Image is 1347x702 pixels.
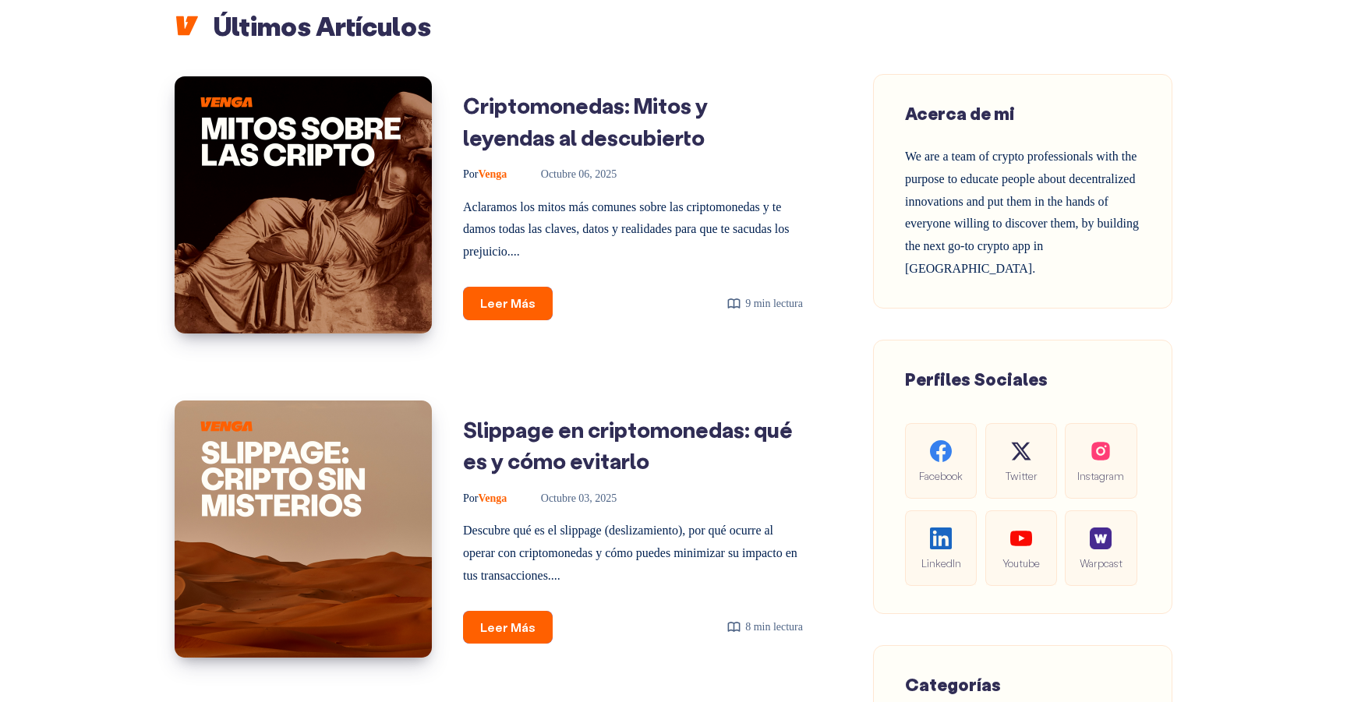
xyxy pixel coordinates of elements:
[1065,423,1137,499] a: Instagram
[1065,510,1137,586] a: Warpcast
[463,196,803,263] p: Aclaramos los mitos más comunes sobre las criptomonedas y te damos todas las claves, datos y real...
[175,76,432,333] img: Imagen de: Criptomonedas: Mitos y leyendas al descubierto
[727,617,803,637] div: 8 min lectura
[905,673,1001,696] span: Categorías
[985,423,1057,499] a: Twitter
[463,492,510,504] a: PorVenga
[930,527,952,549] img: social-linkedin.be646fe421ccab3a2ad91cb58bdc9694.svg
[463,168,510,180] a: PorVenga
[998,554,1045,572] span: Youtube
[905,510,977,586] a: LinkedIn
[1077,554,1124,572] span: Warpcast
[175,400,432,658] img: Imagen de: Slippage en criptomonedas: qué es y cómo evitarlo
[998,467,1045,485] span: Twitter
[463,91,708,151] a: Criptomonedas: Mitos y leyendas al descubierto
[175,9,1172,43] h2: Últimos Artículos
[905,368,1048,390] span: Perfiles Sociales
[463,520,803,587] p: Descubre qué es el slippage (deslizamiento), por qué ocurre al operar con criptomonedas y cómo pu...
[463,492,478,504] span: Por
[463,168,507,180] span: Venga
[463,492,507,504] span: Venga
[985,510,1057,586] a: Youtube
[905,102,1015,125] span: Acerca de mi
[463,611,553,644] a: Leer Más
[463,415,793,475] a: Slippage en criptomonedas: qué es y cómo evitarlo
[463,287,553,320] a: Leer Más
[463,168,478,180] span: Por
[1010,527,1032,549] img: social-youtube.99db9aba05279f803f3e7a4a838dfb6c.svg
[519,492,617,504] time: octubre 03, 2025
[1077,467,1124,485] span: Instagram
[905,423,977,499] a: Facebook
[905,150,1139,275] span: We are a team of crypto professionals with the purpose to educate people about decentralized inno...
[519,168,617,180] time: octubre 06, 2025
[917,467,964,485] span: Facebook
[1090,527,1112,549] img: social-warpcast.e8a23a7ed3178af0345123c41633f860.png
[727,294,803,313] div: 9 min lectura
[917,554,964,572] span: LinkedIn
